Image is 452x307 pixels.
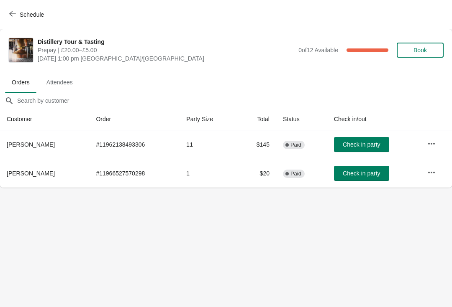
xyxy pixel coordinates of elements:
span: [PERSON_NAME] [7,170,55,177]
td: $145 [238,130,276,159]
span: Check in party [343,141,380,148]
th: Party Size [180,108,238,130]
button: Check in party [334,166,389,181]
button: Check in party [334,137,389,152]
td: 1 [180,159,238,188]
span: Schedule [20,11,44,18]
span: [PERSON_NAME] [7,141,55,148]
td: # 11962138493306 [89,130,180,159]
button: Book [397,43,444,58]
th: Order [89,108,180,130]
td: # 11966527570298 [89,159,180,188]
span: 0 of 12 Available [298,47,338,53]
span: Check in party [343,170,380,177]
th: Status [276,108,327,130]
span: Book [413,47,427,53]
span: Prepay | £20.00–£5.00 [38,46,294,54]
span: Orders [5,75,36,90]
span: [DATE] 1:00 pm [GEOGRAPHIC_DATA]/[GEOGRAPHIC_DATA] [38,54,294,63]
input: Search by customer [17,93,452,108]
button: Schedule [4,7,51,22]
span: Paid [290,142,301,148]
td: $20 [238,159,276,188]
span: Distillery Tour & Tasting [38,38,294,46]
span: Paid [290,170,301,177]
img: Distillery Tour & Tasting [9,38,33,62]
th: Check in/out [327,108,421,130]
th: Total [238,108,276,130]
td: 11 [180,130,238,159]
span: Attendees [40,75,80,90]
